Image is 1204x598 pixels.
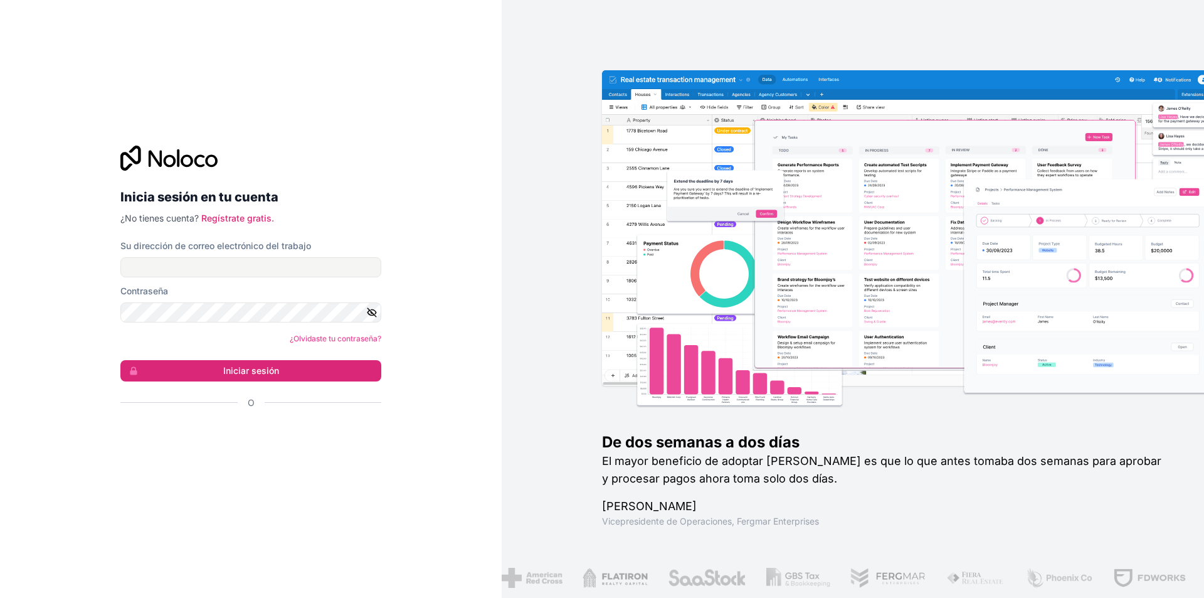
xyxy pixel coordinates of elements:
[290,334,381,343] a: ¿Olvidaste tu contraseña?
[120,240,311,251] font: Su dirección de correo electrónico del trabajo
[223,365,279,376] font: Iniciar sesión
[201,213,274,223] a: Regístrate gratis.
[1025,568,1092,588] img: /activos/phoenix-BREaitsQ.png
[582,568,647,588] img: /activos/flatiron-C8eUkumj.png
[248,397,255,408] font: O
[766,568,830,588] img: /activos/gbstax-C-GtDUiK.png
[120,286,168,296] font: Contraseña
[501,568,562,588] img: /activos/cruz-roja-americana-BAupjrZR.png
[946,568,1005,588] img: /activos/fiera-fwj2N5v4.png
[737,516,819,526] font: Fergmar Enterprises
[120,360,381,382] button: Iniciar sesión
[602,499,697,513] font: [PERSON_NAME]
[114,423,378,451] iframe: Botón Iniciar sesión con Google
[602,454,1161,485] font: El mayor beneficio de adoptar [PERSON_NAME] es que lo que antes tomaba dos semanas para aprobar y...
[602,433,800,451] font: De dos semanas a dos días
[120,190,278,205] font: Inicia sesión en tu cuenta
[732,516,734,526] font: ,
[667,568,746,588] img: /activos/saastock-C6Zbiodz.png
[850,568,926,588] img: /activos/fergmar-CudnrXN5.png
[1112,568,1186,588] img: /activos/fdworks-Bi04fVtw.png
[120,213,199,223] font: ¿No tienes cuenta?
[602,516,732,526] font: Vicepresidente de Operaciones
[120,302,381,323] input: Contraseña
[120,257,381,277] input: Dirección de correo electrónico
